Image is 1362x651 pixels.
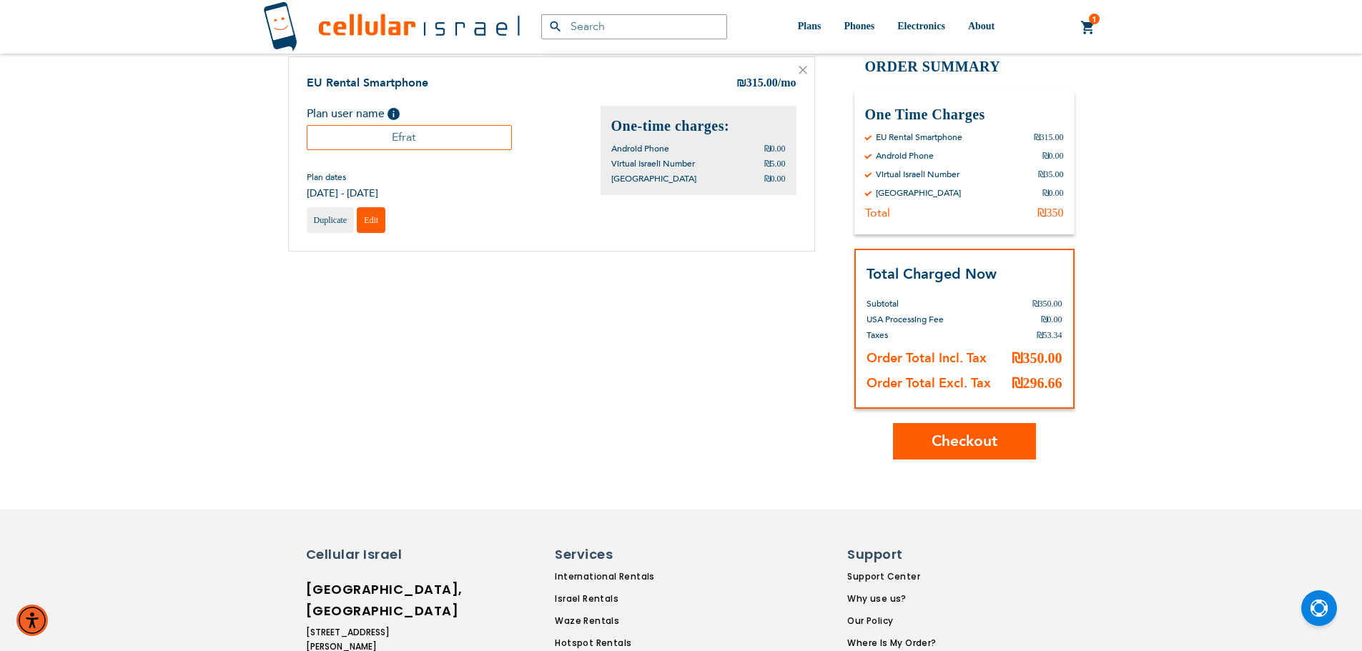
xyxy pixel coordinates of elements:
[876,187,961,199] div: [GEOGRAPHIC_DATA]
[867,349,987,367] strong: Order Total Incl. Tax
[897,21,945,31] span: Electronics
[798,21,821,31] span: Plans
[314,215,347,225] span: Duplicate
[357,207,385,233] a: Edit
[263,1,520,52] img: Cellular Israel Logo
[876,131,962,143] div: EU Rental Smartphone
[1042,150,1064,161] div: ₪0.00
[847,592,936,605] a: Why use us?
[307,75,428,91] a: EU Rental Smartphone
[1041,314,1062,324] span: ₪0.00
[555,545,723,564] h6: Services
[867,285,1006,312] th: Subtotal
[306,579,431,622] h6: [GEOGRAPHIC_DATA], [GEOGRAPHIC_DATA]
[1080,19,1096,36] a: 1
[1092,14,1097,25] span: 1
[555,592,731,605] a: Israel Rentals
[555,615,731,627] a: Waze Rentals
[307,187,378,200] span: [DATE] - [DATE]
[307,106,385,121] span: Plan user name
[307,172,378,183] span: Plan dates
[854,56,1075,77] h2: Order Summary
[388,108,400,120] span: Help
[867,264,997,284] strong: Total Charged Now
[865,105,1064,124] h3: One Time Charges
[541,14,727,39] input: Search
[611,116,786,136] h2: One-time charges:
[1032,299,1062,309] span: ₪350.00
[555,570,731,583] a: International Rentals
[764,144,786,154] span: ₪0.00
[867,374,991,392] strong: Order Total Excl. Tax
[611,143,669,154] span: Android Phone
[932,431,997,452] span: Checkout
[1042,187,1064,199] div: ₪0.00
[893,423,1036,459] button: Checkout
[876,169,959,180] div: Virtual Israeli Number
[867,314,944,325] span: USA Processing Fee
[16,605,48,636] div: Accessibility Menu
[736,76,746,92] span: ₪
[307,207,355,233] a: Duplicate
[847,570,936,583] a: Support Center
[847,615,936,627] a: Our Policy
[876,150,934,161] div: Android Phone
[847,545,927,564] h6: Support
[1037,330,1062,340] span: ₪53.34
[364,215,378,225] span: Edit
[764,174,786,184] span: ₪0.00
[1037,206,1064,220] div: ₪350
[778,76,796,89] span: /mo
[611,158,695,169] span: Virtual Israeli Number
[867,327,1006,343] th: Taxes
[1038,169,1064,180] div: ₪35.00
[306,545,431,564] h6: Cellular Israel
[764,159,786,169] span: ₪5.00
[611,173,696,184] span: [GEOGRAPHIC_DATA]
[1012,350,1062,366] span: ₪350.00
[1034,131,1064,143] div: ₪315.00
[968,21,995,31] span: About
[736,75,796,92] div: 315.00
[844,21,874,31] span: Phones
[865,206,890,220] div: Total
[1012,375,1062,391] span: ₪296.66
[847,637,936,650] a: Where Is My Order?
[555,637,731,650] a: Hotspot Rentals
